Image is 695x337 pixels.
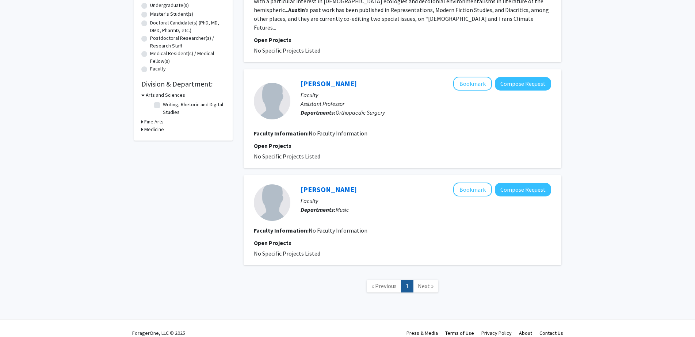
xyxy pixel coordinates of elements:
[150,1,189,9] label: Undergraduate(s)
[254,227,309,234] b: Faculty Information:
[481,330,512,336] a: Privacy Policy
[254,35,551,44] p: Open Projects
[301,109,336,116] b: Departments:
[495,183,551,196] button: Compose Request to Austin Robinson
[445,330,474,336] a: Terms of Use
[254,130,309,137] b: Faculty Information:
[453,183,492,196] button: Add Austin Robinson to Bookmarks
[254,47,320,54] span: No Specific Projects Listed
[288,6,305,14] b: Austin
[301,206,336,213] b: Departments:
[301,91,551,99] p: Faculty
[254,250,320,257] span: No Specific Projects Listed
[150,65,166,73] label: Faculty
[406,330,438,336] a: Press & Media
[495,77,551,91] button: Compose Request to Austin Stone
[144,118,164,126] h3: Fine Arts
[519,330,532,336] a: About
[254,141,551,150] p: Open Projects
[146,91,185,99] h3: Arts and Sciences
[371,282,397,290] span: « Previous
[254,153,320,160] span: No Specific Projects Listed
[150,50,225,65] label: Medical Resident(s) / Medical Fellow(s)
[144,126,164,133] h3: Medicine
[413,280,438,292] a: Next Page
[163,101,224,116] label: Writing, Rhetoric and Digital Studies
[150,19,225,34] label: Doctoral Candidate(s) (PhD, MD, DMD, PharmD, etc.)
[301,79,357,88] a: [PERSON_NAME]
[141,80,225,88] h2: Division & Department:
[453,77,492,91] button: Add Austin Stone to Bookmarks
[539,330,563,336] a: Contact Us
[336,206,349,213] span: Music
[309,227,367,234] span: No Faculty Information
[150,34,225,50] label: Postdoctoral Researcher(s) / Research Staff
[418,282,434,290] span: Next »
[401,280,413,292] a: 1
[301,185,357,194] a: [PERSON_NAME]
[309,130,367,137] span: No Faculty Information
[244,272,561,302] nav: Page navigation
[367,280,401,292] a: Previous Page
[150,10,193,18] label: Master's Student(s)
[254,238,551,247] p: Open Projects
[301,196,551,205] p: Faculty
[301,99,551,108] p: Assistant Professor
[5,304,31,332] iframe: Chat
[336,109,385,116] span: Orthopaedic Surgery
